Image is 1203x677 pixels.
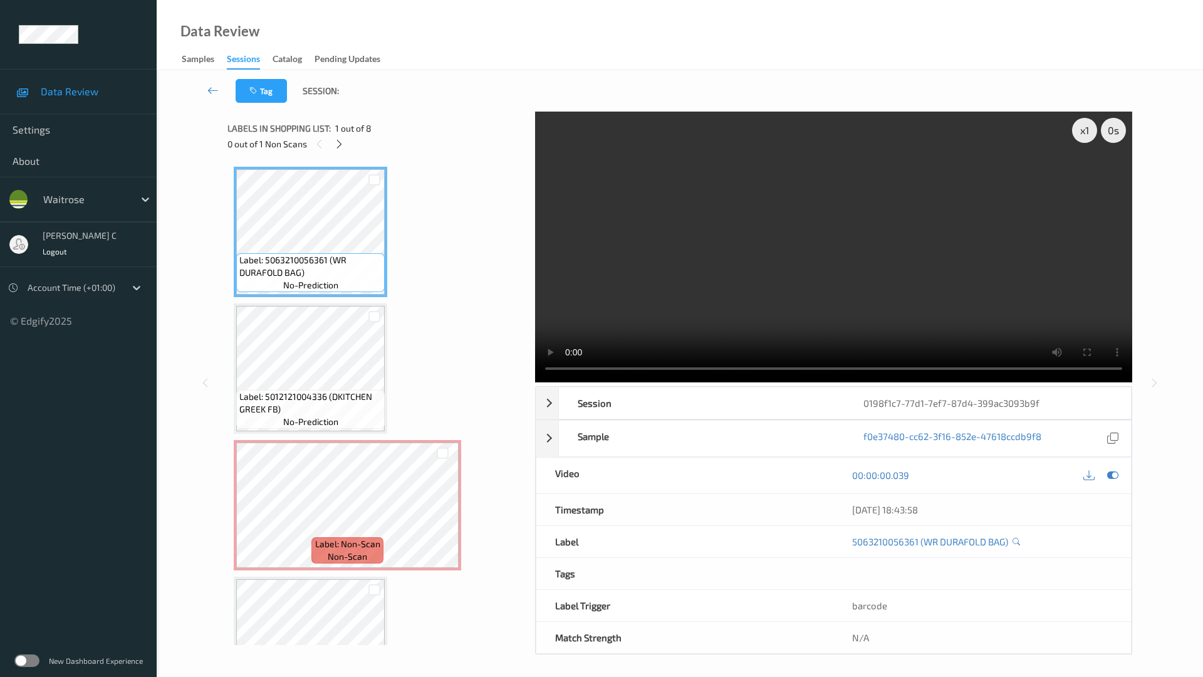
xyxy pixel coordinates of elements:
[536,590,834,621] div: Label Trigger
[335,122,372,135] span: 1 out of 8
[852,535,1008,548] a: 5063210056361 (WR DURAFOLD BAG)
[239,391,382,416] span: Label: 5012121004336 (DKITCHEN GREEK FB)
[536,387,1132,419] div: Session0198f1c7-77d1-7ef7-87d4-399ac3093b9f
[283,416,338,428] span: no-prediction
[559,387,845,419] div: Session
[328,550,367,563] span: non-scan
[536,494,834,525] div: Timestamp
[239,254,382,279] span: Label: 5063210056361 (WR DURAFOLD BAG)
[182,51,227,68] a: Samples
[852,469,909,481] a: 00:00:00.039
[227,122,331,135] span: Labels in shopping list:
[536,622,834,653] div: Match Strength
[863,430,1041,447] a: f0e37480-cc62-3f16-852e-47618ccdb9f8
[315,51,393,68] a: Pending Updates
[536,526,834,557] div: Label
[182,53,214,68] div: Samples
[315,538,380,550] span: Label: Non-Scan
[227,53,260,70] div: Sessions
[1072,118,1097,143] div: x 1
[536,420,1132,457] div: Samplef0e37480-cc62-3f16-852e-47618ccdb9f8
[227,136,526,152] div: 0 out of 1 Non Scans
[833,590,1131,621] div: barcode
[536,558,834,589] div: Tags
[283,279,338,291] span: no-prediction
[303,85,339,97] span: Session:
[180,25,259,38] div: Data Review
[236,79,287,103] button: Tag
[273,53,302,68] div: Catalog
[227,51,273,70] a: Sessions
[273,51,315,68] a: Catalog
[845,387,1131,419] div: 0198f1c7-77d1-7ef7-87d4-399ac3093b9f
[559,421,845,456] div: Sample
[852,503,1112,516] div: [DATE] 18:43:58
[1101,118,1126,143] div: 0 s
[315,53,380,68] div: Pending Updates
[833,622,1131,653] div: N/A
[536,458,834,493] div: Video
